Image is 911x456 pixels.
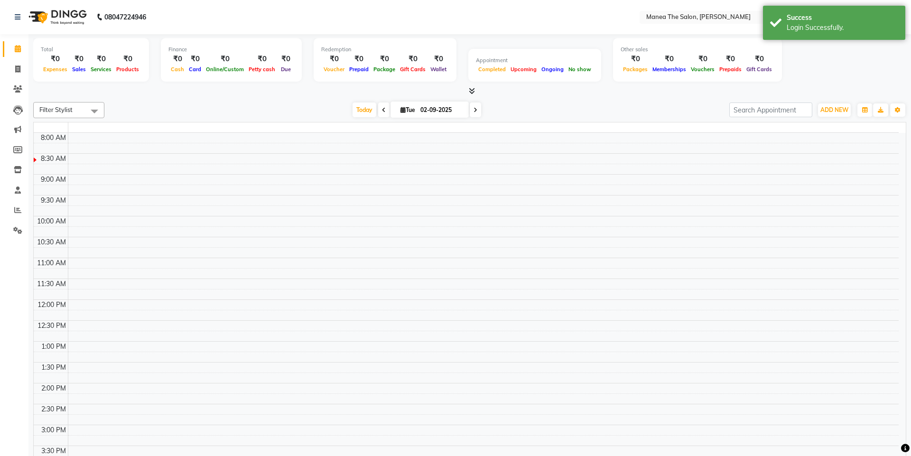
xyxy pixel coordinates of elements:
[204,54,246,65] div: ₹0
[347,54,371,65] div: ₹0
[35,216,68,226] div: 10:00 AM
[539,66,566,73] span: Ongoing
[428,66,449,73] span: Wallet
[818,103,851,117] button: ADD NEW
[278,54,294,65] div: ₹0
[114,54,141,65] div: ₹0
[39,342,68,352] div: 1:00 PM
[650,66,688,73] span: Memberships
[70,54,88,65] div: ₹0
[114,66,141,73] span: Products
[353,102,376,117] span: Today
[476,66,508,73] span: Completed
[39,383,68,393] div: 2:00 PM
[787,13,898,23] div: Success
[820,106,848,113] span: ADD NEW
[566,66,594,73] span: No show
[787,23,898,33] div: Login Successfully.
[88,54,114,65] div: ₹0
[508,66,539,73] span: Upcoming
[398,106,418,113] span: Tue
[39,363,68,372] div: 1:30 PM
[186,54,204,65] div: ₹0
[398,66,428,73] span: Gift Cards
[41,46,141,54] div: Total
[39,133,68,143] div: 8:00 AM
[41,66,70,73] span: Expenses
[36,300,68,310] div: 12:00 PM
[246,66,278,73] span: Petty cash
[744,54,774,65] div: ₹0
[347,66,371,73] span: Prepaid
[688,66,717,73] span: Vouchers
[36,321,68,331] div: 12:30 PM
[35,258,68,268] div: 11:00 AM
[717,54,744,65] div: ₹0
[204,66,246,73] span: Online/Custom
[104,4,146,30] b: 08047224946
[39,404,68,414] div: 2:30 PM
[321,54,347,65] div: ₹0
[744,66,774,73] span: Gift Cards
[321,66,347,73] span: Voucher
[39,106,73,113] span: Filter Stylist
[186,66,204,73] span: Card
[39,425,68,435] div: 3:00 PM
[717,66,744,73] span: Prepaids
[168,66,186,73] span: Cash
[321,46,449,54] div: Redemption
[39,446,68,456] div: 3:30 PM
[39,195,68,205] div: 9:30 AM
[476,56,594,65] div: Appointment
[39,154,68,164] div: 8:30 AM
[70,66,88,73] span: Sales
[88,66,114,73] span: Services
[621,54,650,65] div: ₹0
[24,4,89,30] img: logo
[428,54,449,65] div: ₹0
[246,54,278,65] div: ₹0
[650,54,688,65] div: ₹0
[688,54,717,65] div: ₹0
[41,54,70,65] div: ₹0
[168,54,186,65] div: ₹0
[371,54,398,65] div: ₹0
[418,103,465,117] input: 2025-09-02
[729,102,812,117] input: Search Appointment
[35,279,68,289] div: 11:30 AM
[168,46,294,54] div: Finance
[39,175,68,185] div: 9:00 AM
[621,66,650,73] span: Packages
[398,54,428,65] div: ₹0
[621,46,774,54] div: Other sales
[35,237,68,247] div: 10:30 AM
[371,66,398,73] span: Package
[279,66,293,73] span: Due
